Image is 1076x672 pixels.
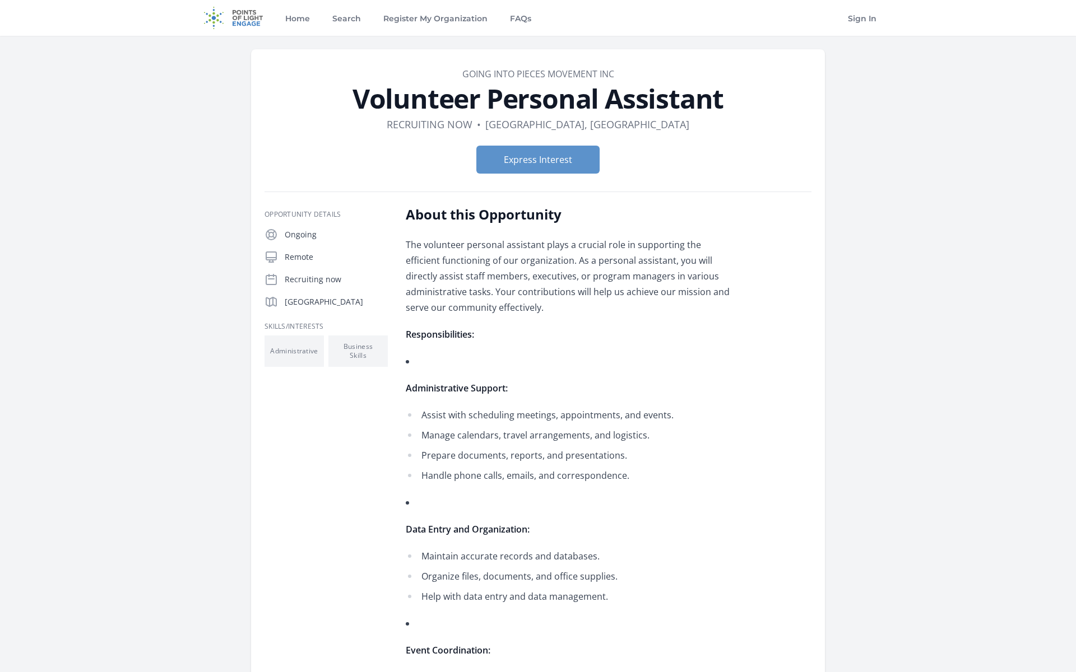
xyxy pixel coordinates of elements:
[406,407,734,423] li: Assist with scheduling meetings, appointments, and events.
[406,468,734,483] li: Handle phone calls, emails, and correspondence.
[387,116,472,132] dd: Recruiting now
[406,568,734,584] li: Organize files, documents, and office supplies.
[265,210,388,219] h3: Opportunity Details
[406,328,474,340] strong: Responsibilities:
[328,335,388,367] li: Business Skills
[477,116,481,132] div: •
[265,335,324,367] li: Administrative
[406,644,490,656] strong: Event Coordination:
[406,237,734,315] p: The volunteer personal assistant plays a crucial role in supporting the efficient functioning of ...
[406,548,734,564] li: Maintain accurate records and databases.
[406,206,734,223] h2: About this Opportunity
[285,296,388,307] p: [GEOGRAPHIC_DATA]
[462,68,614,80] a: Going into Pieces Movement Inc
[406,382,508,394] strong: Administrative Support:
[406,447,734,463] li: Prepare documents, reports, and presentations.
[406,589,734,604] li: Help with data entry and data management.
[476,146,600,174] button: Express Interest
[285,274,388,285] p: Recruiting now
[285,251,388,263] p: Remote
[265,85,811,112] h1: Volunteer Personal Assistant
[485,116,689,132] dd: [GEOGRAPHIC_DATA], [GEOGRAPHIC_DATA]
[265,322,388,331] h3: Skills/Interests
[406,427,734,443] li: Manage calendars, travel arrangements, and logistics.
[406,523,530,535] strong: Data Entry and Organization:
[285,229,388,240] p: Ongoing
